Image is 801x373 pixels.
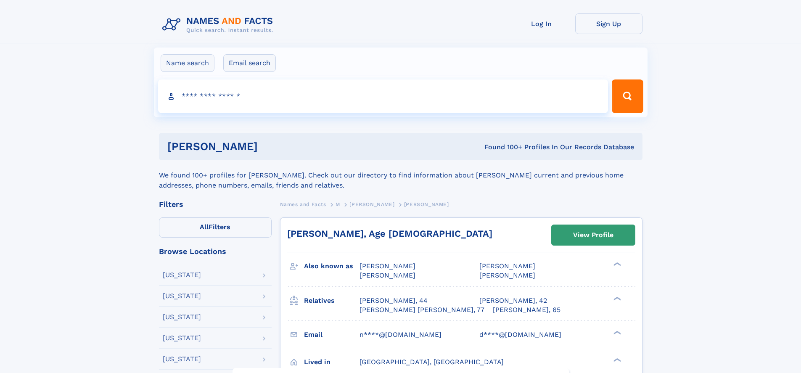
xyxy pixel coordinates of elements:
[360,358,504,366] span: [GEOGRAPHIC_DATA], [GEOGRAPHIC_DATA]
[479,262,535,270] span: [PERSON_NAME]
[159,248,272,255] div: Browse Locations
[158,79,608,113] input: search input
[159,217,272,238] label: Filters
[167,141,371,152] h1: [PERSON_NAME]
[163,293,201,299] div: [US_STATE]
[611,357,621,362] div: ❯
[159,160,642,190] div: We found 100+ profiles for [PERSON_NAME]. Check out our directory to find information about [PERS...
[304,294,360,308] h3: Relatives
[304,328,360,342] h3: Email
[336,201,340,207] span: M
[508,13,575,34] a: Log In
[163,272,201,278] div: [US_STATE]
[161,54,214,72] label: Name search
[575,13,642,34] a: Sign Up
[360,262,415,270] span: [PERSON_NAME]
[552,225,635,245] a: View Profile
[336,199,340,209] a: M
[163,314,201,320] div: [US_STATE]
[349,201,394,207] span: [PERSON_NAME]
[159,201,272,208] div: Filters
[163,335,201,341] div: [US_STATE]
[200,223,209,231] span: All
[360,271,415,279] span: [PERSON_NAME]
[349,199,394,209] a: [PERSON_NAME]
[612,79,643,113] button: Search Button
[223,54,276,72] label: Email search
[304,355,360,369] h3: Lived in
[280,199,326,209] a: Names and Facts
[479,271,535,279] span: [PERSON_NAME]
[287,228,492,239] a: [PERSON_NAME], Age [DEMOGRAPHIC_DATA]
[360,305,484,315] a: [PERSON_NAME] [PERSON_NAME], 77
[611,296,621,301] div: ❯
[163,356,201,362] div: [US_STATE]
[404,201,449,207] span: [PERSON_NAME]
[479,296,547,305] a: [PERSON_NAME], 42
[371,143,634,152] div: Found 100+ Profiles In Our Records Database
[573,225,613,245] div: View Profile
[611,330,621,335] div: ❯
[159,13,280,36] img: Logo Names and Facts
[304,259,360,273] h3: Also known as
[611,262,621,267] div: ❯
[360,296,428,305] a: [PERSON_NAME], 44
[493,305,560,315] a: [PERSON_NAME], 65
